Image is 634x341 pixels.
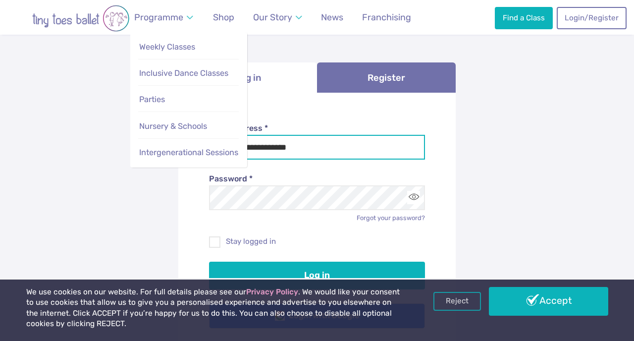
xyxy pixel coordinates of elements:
[139,148,238,157] span: Intergenerational Sessions
[138,37,239,57] a: Weekly Classes
[489,287,608,316] a: Accept
[138,90,239,110] a: Parties
[138,63,239,84] a: Inclusive Dance Classes
[26,287,405,330] p: We use cookies on our website. For full details please see our . We would like your consent to us...
[209,173,425,184] label: Password *
[358,6,416,29] a: Franchising
[139,42,195,52] span: Weekly Classes
[317,62,456,93] a: Register
[317,6,348,29] a: News
[209,6,239,29] a: Shop
[138,143,239,163] a: Intergenerational Sessions
[253,12,292,22] span: Our Story
[357,214,425,222] a: Forgot your password?
[209,262,425,289] button: Log in
[557,7,626,29] a: Login/Register
[249,6,307,29] a: Our Story
[495,7,552,29] a: Find a Class
[134,12,183,22] span: Programme
[246,287,298,296] a: Privacy Policy
[209,123,425,134] label: Email address *
[130,6,198,29] a: Programme
[139,95,165,104] span: Parties
[321,12,343,22] span: News
[362,12,411,22] span: Franchising
[139,121,207,131] span: Nursery & Schools
[209,236,425,247] label: Stay logged in
[407,191,421,204] button: Toggle password visibility
[139,68,228,78] span: Inclusive Dance Classes
[138,116,239,137] a: Nursery & Schools
[11,5,150,32] img: tiny toes ballet
[433,292,481,311] a: Reject
[213,12,234,22] span: Shop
